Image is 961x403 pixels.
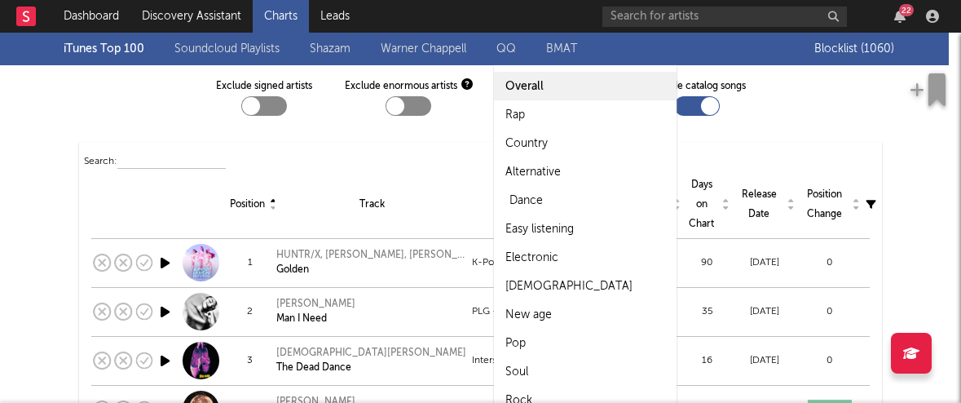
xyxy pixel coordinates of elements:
a: [PERSON_NAME]Man I Need [276,297,355,326]
a: BMAT [546,39,577,59]
div: Rap [494,100,677,129]
div: Release Date [736,185,793,224]
div: Electronic [494,243,677,272]
div: Rap [505,105,525,125]
div: K-Pop Demon Hunters [472,253,632,272]
div: Soul [494,357,677,386]
td: [DATE] [732,238,797,287]
span: ( 1060 ) [861,39,885,59]
div: Golden [276,263,469,277]
div: Track [279,195,466,215]
div: New age [494,300,677,329]
div: [PERSON_NAME] [276,297,355,312]
div: Alternative [505,162,561,182]
a: Shazam [310,39,350,59]
label: Exclude catalog songs [647,77,746,96]
input: Search for artists [602,7,847,27]
div: 2 [227,302,273,321]
div: HUNTR/X, [PERSON_NAME], [PERSON_NAME], REI AMI & KPop Demon Hunters Cast [276,248,469,263]
div: Country [505,134,548,153]
td: 0 [797,336,862,385]
td: 0 [797,287,862,336]
div: Interscope Records [472,351,632,370]
td: 0 [797,238,862,287]
div: 22 [899,4,914,16]
div: 1 [227,253,273,272]
span: Search: [84,157,117,166]
div: Easy listening [505,219,574,239]
div: [DEMOGRAPHIC_DATA] [505,277,633,296]
div: Dance [494,186,677,215]
div: [DEMOGRAPHIC_DATA][PERSON_NAME] [276,346,466,361]
div: Soul [505,362,528,382]
a: Soundcloud Playlists [174,39,280,59]
div: Man I Need [276,312,355,326]
div: PLG - Capitol [472,302,632,321]
div: Jump Score [638,185,679,224]
div: Overall [494,72,677,100]
div: Pop [505,334,526,353]
div: Easy listening [494,215,677,243]
div: Pop [494,329,677,357]
a: [DEMOGRAPHIC_DATA][PERSON_NAME]The Dead Dance [276,346,466,375]
div: 35 [685,302,730,321]
div: Country [494,129,677,157]
div: The Dead Dance [276,361,466,375]
a: Warner Chappell [381,39,466,59]
div: Label [474,195,629,215]
div: 16 [685,351,730,370]
button: Exclude enormous artists [461,78,473,90]
div: Position [230,195,271,215]
td: [DATE] [732,336,797,385]
a: QQ [496,39,516,59]
div: Exclude enormous artists [345,77,473,96]
div: 3 [227,351,273,370]
div: Alternative [494,157,677,186]
button: 22 [894,10,906,23]
a: HUNTR/X, [PERSON_NAME], [PERSON_NAME], REI AMI & KPop Demon Hunters CastGolden [276,248,469,277]
div: Overall [505,77,544,96]
label: Exclude signed artists [216,77,312,96]
div: [DEMOGRAPHIC_DATA] [494,272,677,300]
div: Electronic [505,248,558,268]
span: Blocklist [814,43,885,55]
div: New age [505,305,552,325]
div: Position Change [801,185,858,224]
div: Dance [509,191,543,210]
div: 90 [685,253,730,272]
div: Days on Chart [687,175,728,234]
td: [DATE] [732,287,797,336]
